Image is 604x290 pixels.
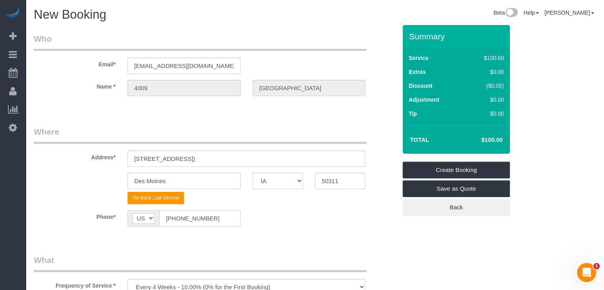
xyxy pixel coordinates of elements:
span: 1 [593,263,600,269]
label: Service [409,54,428,62]
label: Extras [409,68,426,76]
div: ($0.00) [467,82,504,90]
button: Re-Book Last Service [127,192,184,204]
label: Tip [409,110,417,118]
a: Help [523,10,539,16]
a: Save as Quote [403,180,510,197]
label: Adjustment [409,96,439,104]
input: Zip Code* [315,173,365,189]
input: Last Name* [253,80,366,96]
h4: $100.00 [457,137,503,143]
div: $0.00 [467,68,504,76]
h3: Summary [409,32,506,41]
a: Create Booking [403,162,510,178]
div: $100.00 [467,54,504,62]
div: $0.00 [467,110,504,118]
label: Frequency of Service * [28,279,122,290]
input: Email* [127,58,241,74]
a: Back [403,199,510,216]
a: [PERSON_NAME] [544,10,594,16]
label: Email* [28,58,122,68]
a: Beta [493,10,518,16]
iframe: Intercom live chat [577,263,596,282]
label: Address* [28,151,122,161]
label: Phone* [28,210,122,221]
legend: Where [34,126,367,144]
label: Discount [409,82,432,90]
img: New interface [505,8,518,18]
input: City* [127,173,241,189]
strong: Total [410,136,429,143]
input: Phone* [159,210,241,226]
label: Name * [28,80,122,91]
input: First Name* [127,80,241,96]
span: New Booking [34,8,106,21]
legend: What [34,254,367,272]
img: Automaid Logo [5,8,21,19]
div: $0.00 [467,96,504,104]
legend: Who [34,33,367,51]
